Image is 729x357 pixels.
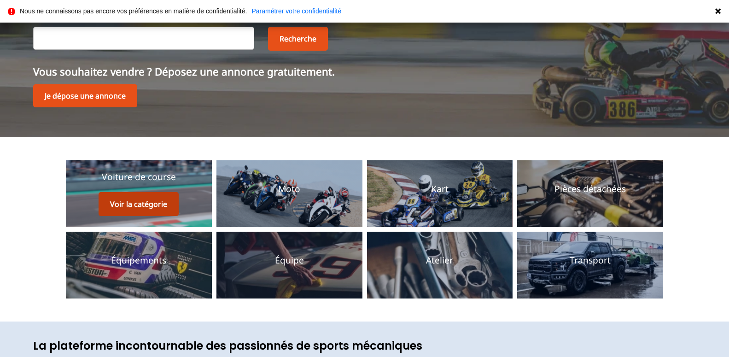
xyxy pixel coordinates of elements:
[570,254,611,267] p: Transport
[426,254,453,267] p: Atelier
[216,160,362,227] a: MotoMoto
[216,232,362,298] a: ÉquipeÉquipe
[275,254,304,267] p: Équipe
[278,183,300,195] p: Moto
[431,183,449,195] p: Kart
[33,84,137,107] a: Je dépose une annonce
[33,338,696,354] h1: La plateforme incontournable des passionnés de sports mécaniques
[20,8,247,14] p: Nous ne connaissons pas encore vos préférences en matière de confidentialité.
[517,232,663,298] a: TransportTransport
[554,183,626,195] p: Pièces détachées
[102,171,176,183] p: Voiture de course
[66,160,212,227] a: Voiture de courseVoir la catégorieVoiture de course
[251,8,341,14] a: Paramétrer votre confidentialité
[268,27,328,51] button: Recherche
[517,160,663,227] a: Pièces détachéesPièces détachées
[367,232,513,298] a: AtelierAtelier
[367,160,513,227] a: KartKart
[66,232,212,298] a: ÉquipementsÉquipements
[33,64,696,79] p: Vous souhaitez vendre ? Déposez une annonce gratuitement.
[99,192,179,216] button: Voir la catégorie
[111,254,166,267] p: Équipements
